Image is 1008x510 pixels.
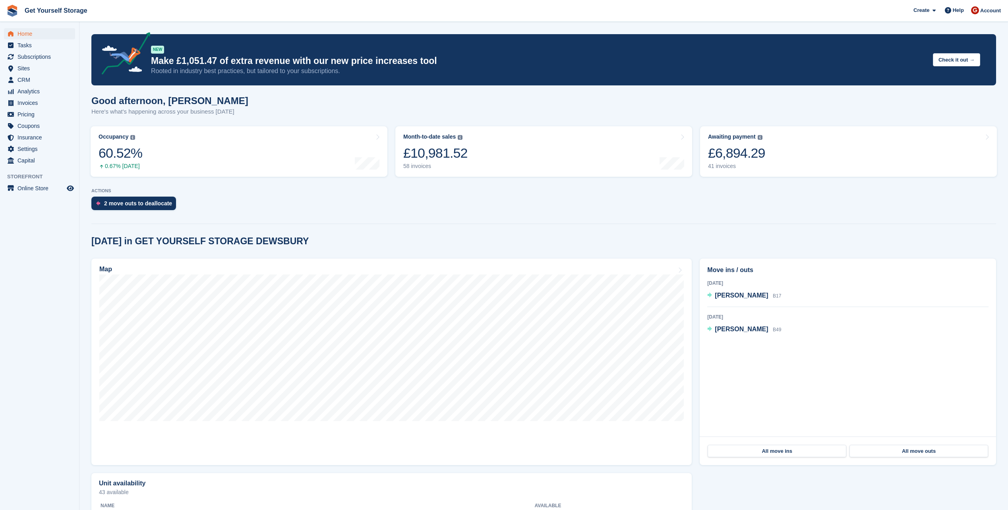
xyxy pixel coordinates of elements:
a: All move outs [849,445,988,458]
a: menu [4,143,75,155]
p: Here's what's happening across your business [DATE] [91,107,248,116]
a: menu [4,51,75,62]
img: stora-icon-8386f47178a22dfd0bd8f6a31ec36ba5ce8667c1dd55bd0f319d3a0aa187defe.svg [6,5,18,17]
div: £10,981.52 [403,145,468,161]
span: Help [953,6,964,14]
span: Insurance [17,132,65,143]
a: menu [4,74,75,85]
a: Occupancy 60.52% 0.67% [DATE] [91,126,387,177]
a: menu [4,120,75,131]
img: move_outs_to_deallocate_icon-f764333ba52eb49d3ac5e1228854f67142a1ed5810a6f6cc68b1a99e826820c5.svg [96,201,100,206]
a: [PERSON_NAME] B17 [707,291,781,301]
div: 60.52% [99,145,142,161]
div: Awaiting payment [708,133,756,140]
p: ACTIONS [91,188,996,193]
div: Occupancy [99,133,128,140]
span: [PERSON_NAME] [715,326,768,332]
span: Invoices [17,97,65,108]
div: £6,894.29 [708,145,765,161]
a: menu [4,28,75,39]
span: Coupons [17,120,65,131]
a: Map [91,259,692,465]
div: 0.67% [DATE] [99,163,142,170]
span: Subscriptions [17,51,65,62]
span: Storefront [7,173,79,181]
h2: [DATE] in GET YOURSELF STORAGE DEWSBURY [91,236,309,247]
p: Make £1,051.47 of extra revenue with our new price increases tool [151,55,927,67]
a: menu [4,63,75,74]
span: Pricing [17,109,65,120]
span: CRM [17,74,65,85]
img: James Brocklehurst [971,6,979,14]
div: 58 invoices [403,163,468,170]
img: price-adjustments-announcement-icon-8257ccfd72463d97f412b2fc003d46551f7dbcb40ab6d574587a9cd5c0d94... [95,32,151,77]
span: Capital [17,155,65,166]
div: 41 invoices [708,163,765,170]
a: menu [4,86,75,97]
a: [PERSON_NAME] B49 [707,325,781,335]
a: menu [4,40,75,51]
span: Account [980,7,1001,15]
a: Awaiting payment £6,894.29 41 invoices [700,126,997,177]
h1: Good afternoon, [PERSON_NAME] [91,95,248,106]
span: B17 [773,293,781,299]
a: Preview store [66,184,75,193]
h2: Move ins / outs [707,265,989,275]
span: Settings [17,143,65,155]
a: All move ins [708,445,846,458]
span: B49 [773,327,781,332]
a: Month-to-date sales £10,981.52 58 invoices [395,126,692,177]
div: NEW [151,46,164,54]
a: menu [4,132,75,143]
span: Sites [17,63,65,74]
p: Rooted in industry best practices, but tailored to your subscriptions. [151,67,927,75]
span: Tasks [17,40,65,51]
span: [PERSON_NAME] [715,292,768,299]
span: Analytics [17,86,65,97]
p: 43 available [99,489,684,495]
h2: Unit availability [99,480,145,487]
img: icon-info-grey-7440780725fd019a000dd9b08b2336e03edf1995a4989e88bcd33f0948082b44.svg [458,135,462,140]
a: 2 move outs to deallocate [91,197,180,214]
a: menu [4,155,75,166]
h2: Map [99,266,112,273]
a: menu [4,109,75,120]
a: menu [4,97,75,108]
img: icon-info-grey-7440780725fd019a000dd9b08b2336e03edf1995a4989e88bcd33f0948082b44.svg [758,135,762,140]
div: [DATE] [707,313,989,321]
button: Check it out → [933,53,980,66]
div: 2 move outs to deallocate [104,200,172,207]
img: icon-info-grey-7440780725fd019a000dd9b08b2336e03edf1995a4989e88bcd33f0948082b44.svg [130,135,135,140]
span: Home [17,28,65,39]
a: menu [4,183,75,194]
div: Month-to-date sales [403,133,456,140]
div: [DATE] [707,280,989,287]
span: Create [913,6,929,14]
span: Online Store [17,183,65,194]
a: Get Yourself Storage [21,4,91,17]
